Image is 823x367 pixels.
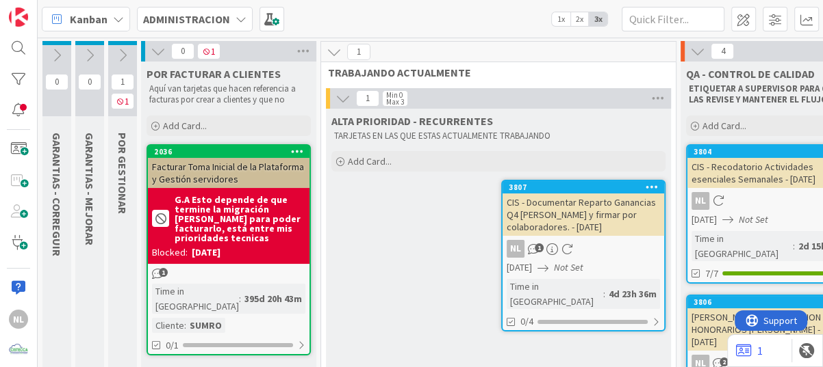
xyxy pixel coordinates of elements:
span: Support [29,2,62,18]
div: 3807 [509,182,664,192]
div: 4d 23h 36m [605,286,660,301]
span: : [184,318,186,333]
span: 0 [171,43,194,59]
span: ALTA PRIORIDAD - RECURRENTES [331,114,493,128]
div: CIS - Documentar Reparto Ganancias Q4 [PERSON_NAME] y firmar por colaboradores. - [DATE] [503,193,664,236]
span: : [603,286,605,301]
div: 2036 [154,147,309,157]
div: SUMRO [186,318,225,333]
span: 3x [589,12,607,26]
span: : [793,239,795,254]
span: 1 [535,243,544,252]
div: Time in [GEOGRAPHIC_DATA] [152,284,239,314]
span: : [239,291,241,306]
span: 1 [197,43,220,59]
div: Time in [GEOGRAPHIC_DATA] [507,279,603,309]
div: Cliente [152,318,184,333]
div: 395d 20h 43m [241,291,305,306]
span: 7/7 [705,267,718,281]
img: Visit kanbanzone.com [9,8,28,27]
b: ADMINISTRACION [143,12,230,26]
div: 2036 [148,146,309,158]
span: 1x [552,12,570,26]
span: GARANTIAS - CORREGUIR [50,133,64,256]
span: POR FACTURAR A CLIENTES [147,67,281,81]
div: Min 0 [386,92,403,98]
span: Add Card... [702,120,746,132]
span: 0/4 [520,314,533,329]
div: NL [507,240,524,258]
i: Not Set [554,261,583,273]
i: Not Set [739,213,768,226]
div: Time in [GEOGRAPHIC_DATA] [692,231,793,261]
b: G.A Esto depende de que termine la migración [PERSON_NAME] para poder facturarlo, está entre mis ... [175,195,305,243]
span: 0 [78,74,101,90]
img: avatar [9,340,28,359]
span: Kanban [70,11,107,27]
div: 2036Facturar Toma Inicial de la Plataforma y Gestión servidores [148,146,309,188]
div: NL [9,310,28,329]
span: 0 [45,74,68,90]
div: NL [503,240,664,258]
span: 2x [570,12,589,26]
span: 1 [347,44,370,60]
span: GARANTIAS - MEJORAR [83,133,97,245]
span: Add Card... [163,120,207,132]
div: [DATE] [192,245,220,260]
span: Add Card... [348,155,392,167]
span: 4 [711,43,734,59]
span: 2 [720,357,729,366]
span: 1 [356,90,379,107]
span: [DATE] [507,260,532,275]
div: Facturar Toma Inicial de la Plataforma y Gestión servidores [148,158,309,188]
div: 3807 [503,181,664,193]
span: 1 [111,74,134,90]
div: NL [692,192,709,210]
div: Max 3 [386,98,404,105]
input: Quick Filter... [622,7,724,31]
span: POR GESTIONAR [116,133,129,214]
div: Blocked: [152,245,188,260]
span: 1 [159,268,168,277]
span: TRABAJANDO ACTUALMENTE [328,66,659,79]
span: 1 [111,93,134,109]
a: 1 [736,342,763,359]
p: Aquí van tarjetas que hacen referencia a facturas por crear a clientes y que no [149,83,308,106]
span: 0/1 [166,338,179,353]
p: TARJETAS EN LAS QUE ESTAS ACTUALMENTE TRABAJANDO [334,131,663,141]
span: [DATE] [692,213,717,227]
span: QA - CONTROL DE CALIDAD [686,67,815,81]
div: 3807CIS - Documentar Reparto Ganancias Q4 [PERSON_NAME] y firmar por colaboradores. - [DATE] [503,181,664,236]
